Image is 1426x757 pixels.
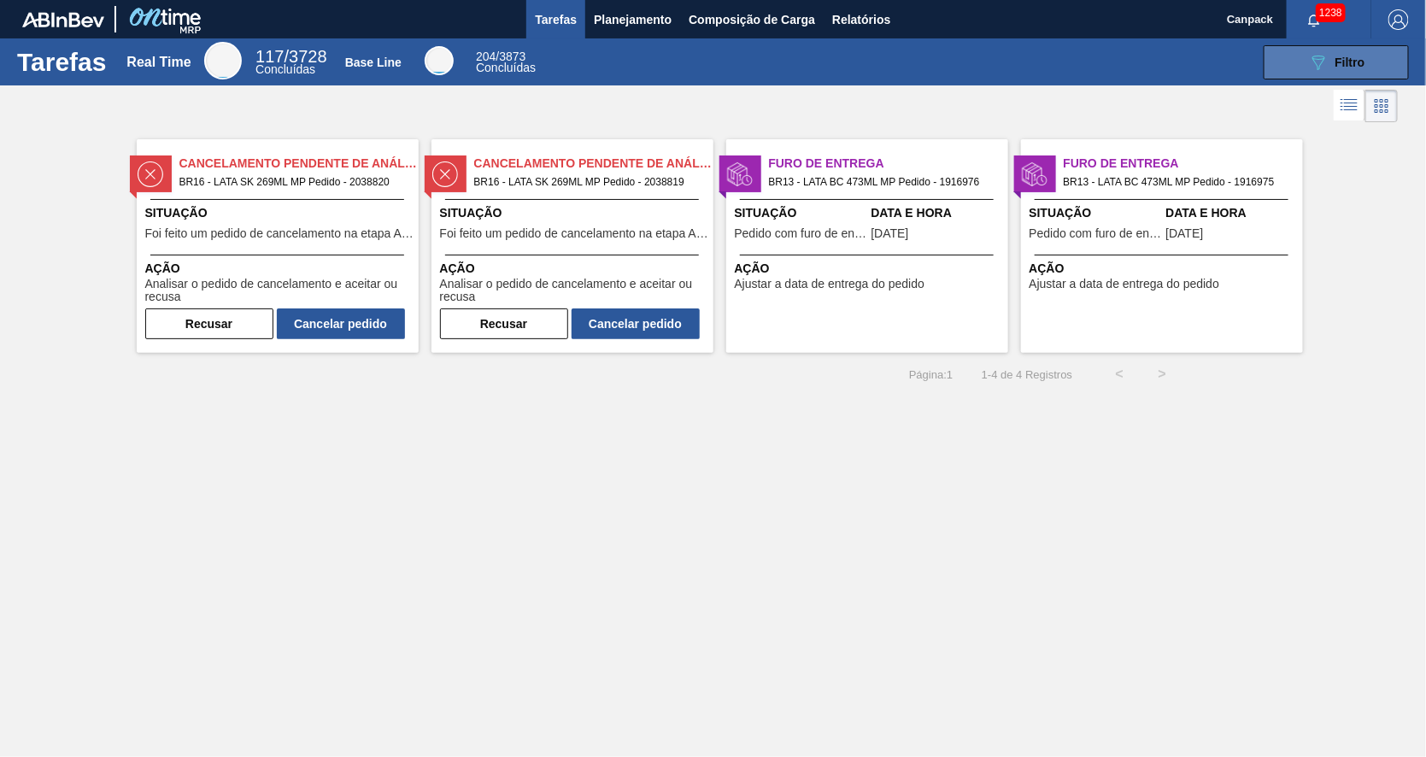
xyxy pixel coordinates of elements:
span: Concluídas [476,61,536,74]
span: Ação [735,260,1004,278]
span: / 3873 [476,50,525,63]
button: > [1141,353,1183,396]
button: Recusar [145,308,273,339]
button: Cancelar pedido [572,308,700,339]
span: Ajustar a data de entrega do pedido [735,278,925,290]
span: Analisar o pedido de cancelamento e aceitar ou recusa [145,278,414,304]
button: Cancelar pedido [277,308,405,339]
span: Tarefas [535,9,577,30]
span: Ação [440,260,709,278]
span: 204 [476,50,496,63]
span: BR13 - LATA BC 473ML MP Pedido - 1916976 [769,173,995,191]
span: Relatórios [832,9,890,30]
div: Real Time [204,42,242,79]
span: Cancelamento Pendente de Análise [179,155,419,173]
span: 117 [255,47,284,66]
span: BR16 - LATA SK 269ML MP Pedido - 2038820 [179,173,405,191]
button: < [1098,353,1141,396]
button: Notificações [1287,8,1341,32]
div: Real Time [126,55,191,70]
span: Cancelamento Pendente de Análise [474,155,713,173]
span: Composição de Carga [689,9,815,30]
img: status [1022,161,1047,187]
span: Data e Hora [1166,204,1299,222]
span: Ação [1030,260,1299,278]
h1: Tarefas [17,52,107,72]
span: Situação [145,204,414,222]
span: Pedido com furo de entrega [735,227,867,240]
span: 1 - 4 de 4 Registros [978,368,1072,381]
span: Furo de Entrega [1064,155,1303,173]
span: Situação [735,204,867,222]
img: Logout [1388,9,1409,30]
span: Pedido com furo de entrega [1030,227,1162,240]
div: Completar tarefa: 30206719 [440,305,700,339]
span: Concluídas [255,62,315,76]
span: Planejamento [594,9,672,30]
div: Visão em Lista [1334,90,1365,122]
span: / 3728 [255,47,326,66]
span: Analisar o pedido de cancelamento e aceitar ou recusa [440,278,709,304]
span: BR13 - LATA BC 473ML MP Pedido - 1916975 [1064,173,1289,191]
img: status [727,161,753,187]
img: status [138,161,163,187]
div: Visão em Cards [1365,90,1398,122]
span: 31/03/2025, [871,227,909,240]
span: Filtro [1335,56,1365,69]
span: Foi feito um pedido de cancelamento na etapa Aguardando Faturamento [145,227,414,240]
span: Foi feito um pedido de cancelamento na etapa Aguardando Faturamento [440,227,709,240]
img: TNhmsLtSVTkK8tSr43FrP2fwEKptu5GPRR3wAAAABJRU5ErkJggg== [22,12,104,27]
span: BR16 - LATA SK 269ML MP Pedido - 2038819 [474,173,700,191]
div: Base Line [345,56,402,69]
img: status [432,161,458,187]
span: Data e Hora [871,204,1004,222]
span: 1238 [1316,3,1346,22]
div: Base Line [425,46,454,75]
button: Filtro [1264,45,1409,79]
div: Completar tarefa: 30206718 [145,305,405,339]
span: Situação [1030,204,1162,222]
span: 31/03/2025, [1166,227,1204,240]
span: Ajustar a data de entrega do pedido [1030,278,1220,290]
span: Página : 1 [909,368,953,381]
span: Furo de Entrega [769,155,1008,173]
span: Situação [440,204,709,222]
button: Recusar [440,308,568,339]
div: Real Time [255,50,326,75]
span: Ação [145,260,414,278]
div: Base Line [476,51,536,73]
